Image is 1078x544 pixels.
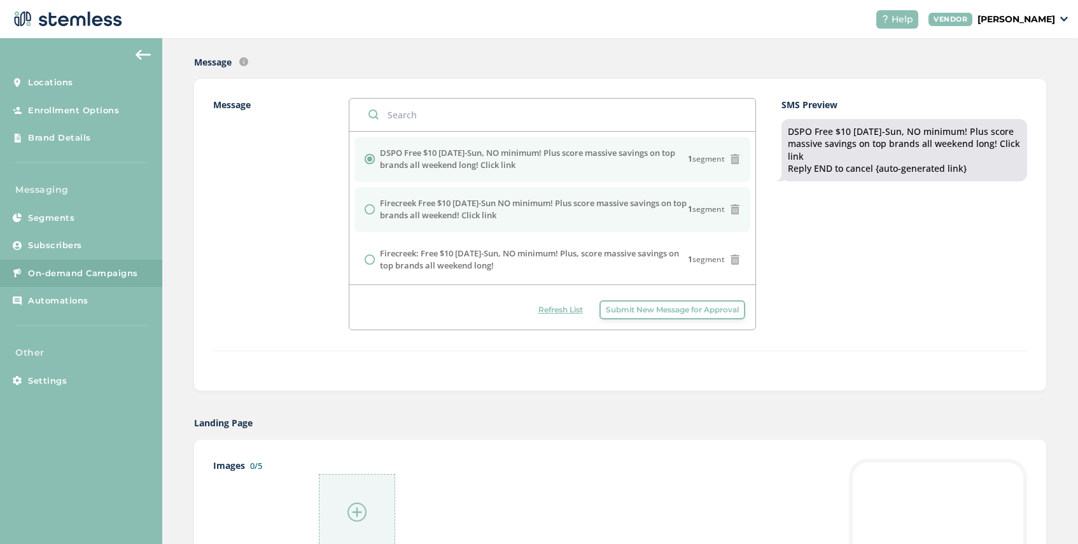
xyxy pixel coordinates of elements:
[977,13,1055,26] p: [PERSON_NAME]
[788,125,1021,175] div: DSPO Free $10 [DATE]-Sun, NO minimum! Plus score massive savings on top brands all weekend long! ...
[688,204,692,214] strong: 1
[239,57,248,66] img: icon-info-236977d2.svg
[28,239,82,252] span: Subscribers
[606,304,739,316] span: Submit New Message for Approval
[688,153,725,165] span: segment
[688,254,725,265] span: segment
[892,13,913,26] span: Help
[688,254,692,265] strong: 1
[1060,17,1068,22] img: icon_down-arrow-small-66adaf34.svg
[136,50,151,60] img: icon-arrow-back-accent-c549486e.svg
[380,248,688,272] label: Firecreek: Free $10 [DATE]-Sun, NO minimum! Plus, score massive savings on top brands all weekend...
[28,104,119,117] span: Enrollment Options
[28,295,88,307] span: Automations
[532,300,589,319] button: Refresh List
[380,197,688,222] label: Firecreek Free $10 [DATE]-Sun NO minimum! Plus score massive savings on top brands all weekend! C...
[380,147,688,172] label: DSPO Free $10 [DATE]-Sun, NO minimum! Plus score massive savings on top brands all weekend long! ...
[213,98,349,330] label: Message
[250,460,262,471] label: 0/5
[28,212,74,225] span: Segments
[28,132,91,144] span: Brand Details
[928,13,972,26] div: VENDOR
[781,98,1027,111] label: SMS Preview
[538,304,583,316] span: Refresh List
[688,153,692,164] strong: 1
[194,416,253,429] label: Landing Page
[599,300,745,319] button: Submit New Message for Approval
[1014,483,1078,544] iframe: Chat Widget
[10,6,122,32] img: logo-dark-0685b13c.svg
[28,76,73,89] span: Locations
[688,204,725,215] span: segment
[194,55,232,69] label: Message
[28,375,67,387] span: Settings
[28,267,138,280] span: On-demand Campaigns
[347,503,367,522] img: icon-circle-plus-45441306.svg
[881,15,889,23] img: icon-help-white-03924b79.svg
[349,99,755,131] input: Search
